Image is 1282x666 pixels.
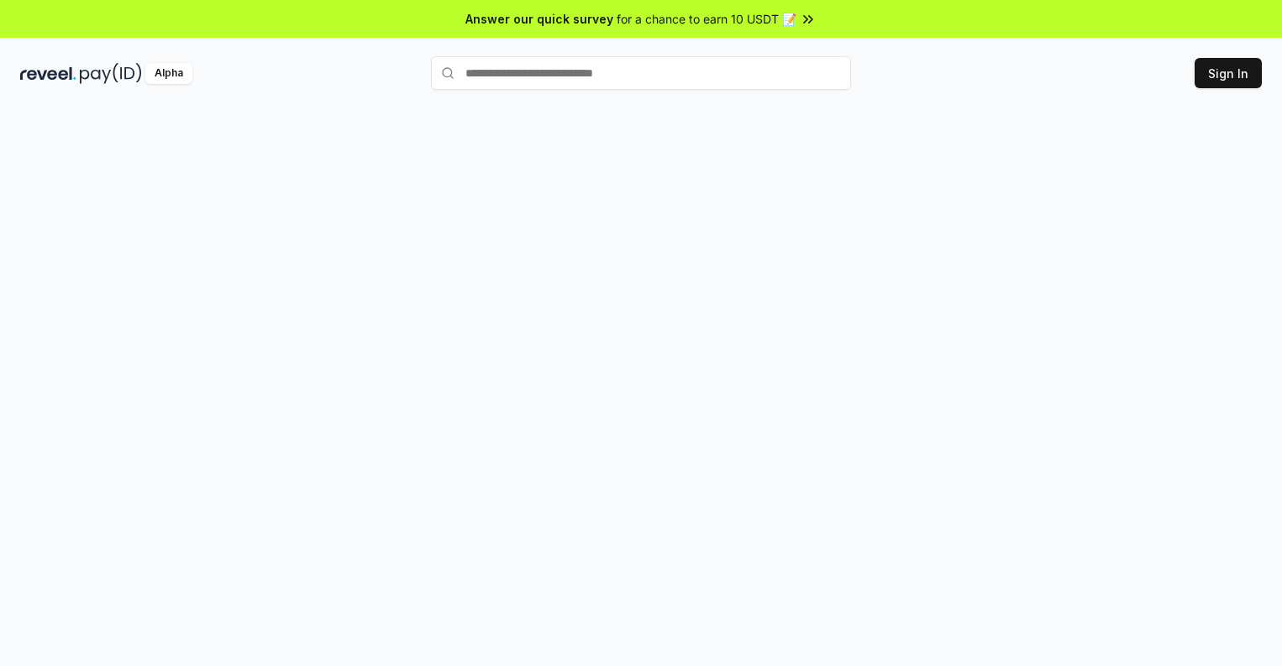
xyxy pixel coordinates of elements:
[20,63,76,84] img: reveel_dark
[617,10,796,28] span: for a chance to earn 10 USDT 📝
[1195,58,1262,88] button: Sign In
[465,10,613,28] span: Answer our quick survey
[145,63,192,84] div: Alpha
[80,63,142,84] img: pay_id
